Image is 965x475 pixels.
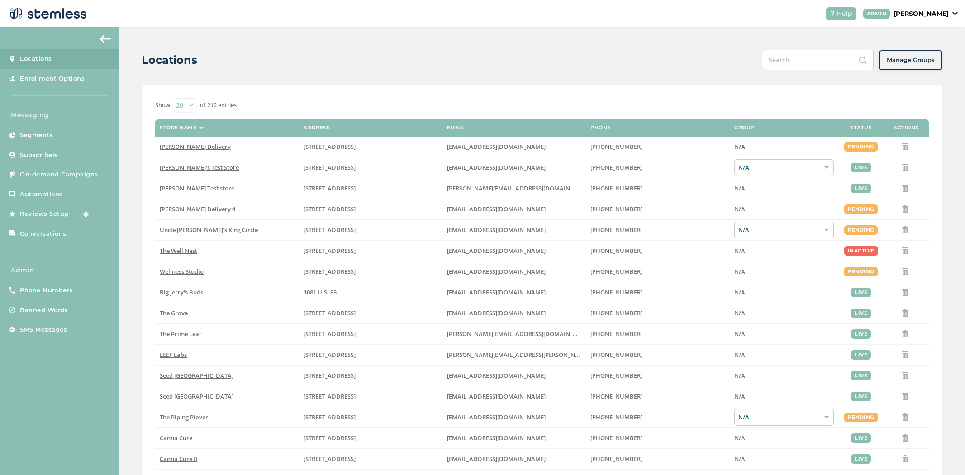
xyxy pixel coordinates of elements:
[887,56,935,65] span: Manage Groups
[76,205,94,223] img: glitter-stars-b7820f95.gif
[142,52,197,68] h2: Locations
[920,432,965,475] iframe: Chat Widget
[20,54,52,63] span: Locations
[20,190,63,199] span: Automations
[894,9,949,19] p: [PERSON_NAME]
[100,35,111,43] img: icon-arrow-back-accent-c549486e.svg
[20,325,67,334] span: SMS Messages
[7,5,87,23] img: logo-dark-0685b13c.svg
[863,9,890,19] div: ADMIN
[20,170,98,179] span: On-demand Campaigns
[879,50,942,70] button: Manage Groups
[20,74,85,83] span: Enrollment Options
[20,151,58,160] span: Subscribers
[837,9,852,19] span: Help
[20,131,53,140] span: Segments
[762,50,874,70] input: Search
[830,11,835,16] img: icon-help-white-03924b79.svg
[20,306,68,315] span: Banned Words
[20,229,67,238] span: Conversations
[20,286,73,295] span: Phone Numbers
[20,209,69,218] span: Reviews Setup
[952,12,958,15] img: icon_down-arrow-small-66adaf34.svg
